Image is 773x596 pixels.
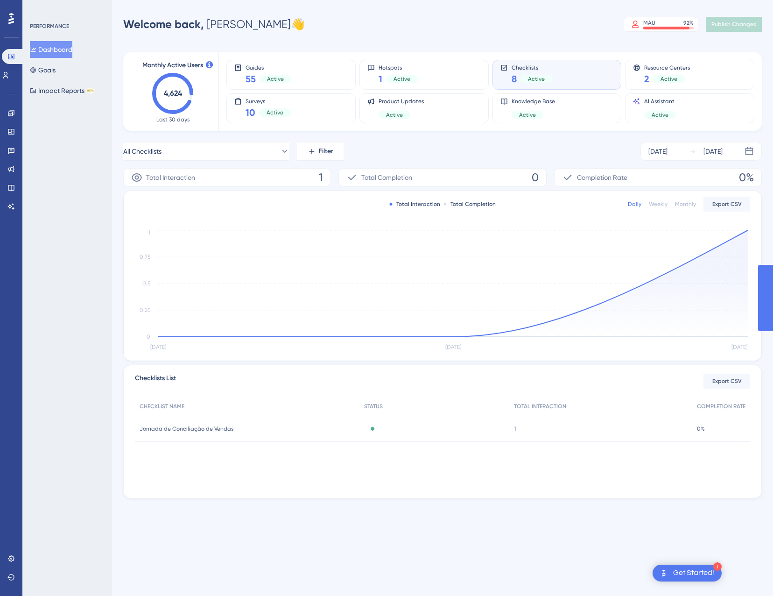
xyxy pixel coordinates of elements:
span: 8 [512,72,517,85]
span: 2 [644,72,649,85]
span: 10 [246,106,255,119]
span: Checklists [512,64,552,71]
span: Active [661,75,677,83]
span: Active [267,109,283,116]
span: Guides [246,64,291,71]
div: 1 [713,562,722,571]
span: Product Updates [379,98,424,105]
button: Filter [297,142,344,161]
div: Total Interaction [390,200,440,208]
span: Hotspots [379,64,418,71]
button: Export CSV [703,374,750,389]
span: 0 [532,170,539,185]
div: Open Get Started! checklist, remaining modules: 1 [653,565,722,582]
tspan: 0.5 [142,280,150,287]
span: 1 [514,425,516,433]
span: STATUS [364,403,383,410]
div: Total Completion [444,200,496,208]
span: Checklists List [135,373,176,390]
button: Export CSV [703,197,750,212]
div: 92 % [683,19,694,27]
tspan: 1 [148,229,150,236]
span: Publish Changes [711,21,756,28]
span: Jornada de Conciliação de Vendas [140,425,233,433]
span: Monthly Active Users [142,60,203,71]
tspan: [DATE] [150,344,166,350]
div: Weekly [649,200,668,208]
span: 55 [246,72,256,85]
span: Active [652,111,668,119]
tspan: 0.25 [140,307,150,313]
tspan: [DATE] [731,344,747,350]
span: Active [267,75,284,83]
text: 4,624 [164,89,183,98]
span: Active [528,75,545,83]
span: 0% [697,425,705,433]
div: [DATE] [703,146,723,157]
div: [DATE] [648,146,668,157]
span: 0% [739,170,754,185]
span: Knowledge Base [512,98,555,105]
button: Goals [30,62,56,78]
div: [PERSON_NAME] 👋 [123,17,305,32]
span: Filter [319,146,333,157]
span: Export CSV [712,200,742,208]
span: Completion Rate [577,172,627,183]
span: Total Completion [361,172,412,183]
button: Dashboard [30,41,72,58]
span: CHECKLIST NAME [140,403,184,410]
tspan: 0 [147,333,150,340]
span: 1 [379,72,382,85]
iframe: UserGuiding AI Assistant Launcher [734,559,762,587]
div: Daily [628,200,641,208]
div: Monthly [675,200,696,208]
button: Publish Changes [706,17,762,32]
span: TOTAL INTERACTION [514,403,566,410]
tspan: [DATE] [445,344,461,350]
span: Active [519,111,536,119]
span: Surveys [246,98,291,104]
button: Impact ReportsBETA [30,82,95,99]
div: MAU [643,19,655,27]
span: Welcome back, [123,17,204,31]
span: Resource Centers [644,64,690,71]
div: PERFORMANCE [30,22,69,30]
tspan: 0.75 [140,254,150,260]
img: launcher-image-alternative-text [658,568,669,579]
span: AI Assistant [644,98,676,105]
span: All Checklists [123,146,162,157]
span: 1 [319,170,323,185]
span: Active [394,75,410,83]
span: Active [386,111,403,119]
span: Total Interaction [146,172,195,183]
span: Export CSV [712,377,742,385]
div: BETA [86,88,95,93]
span: COMPLETION RATE [697,403,745,410]
span: Last 30 days [156,116,190,123]
div: Get Started! [673,568,714,578]
button: All Checklists [123,142,289,161]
